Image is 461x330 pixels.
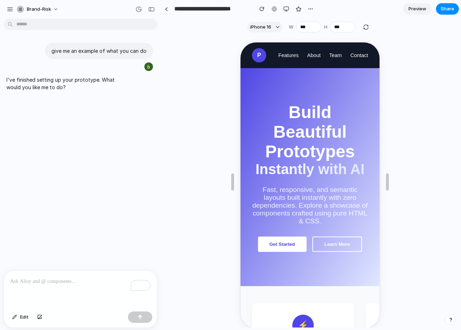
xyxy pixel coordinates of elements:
span: iPhone 16 [250,24,271,31]
label: W [289,24,293,31]
span: Share [441,5,454,12]
a: Preview [403,3,432,15]
div: P [11,6,26,20]
a: Team [89,9,101,17]
p: Fast, responsive, and semantic layouts built instantly with zero dependencies. Explore a showcase... [11,143,128,183]
span: Instantly with AI [11,119,128,135]
button: Edit [9,311,32,323]
a: Features [38,9,58,17]
a: Contact [110,9,128,17]
div: ⚡ [52,272,73,294]
a: About [67,9,80,17]
h1: Build Beautiful Prototypes [11,60,128,135]
button: Get Started [18,194,66,209]
span: brand-risk [27,6,51,13]
p: I've finished setting up your prototype. What would you like me to do? [6,76,126,91]
button: Learn More [72,194,122,209]
button: Share [436,3,459,15]
button: iPhone 16 [247,22,282,32]
span: Edit [20,314,29,321]
div: To enrich screen reader interactions, please activate Accessibility in Grammarly extension settings [4,271,157,309]
button: brand-risk [14,4,62,15]
p: give me an example of what you can do [51,47,147,55]
span: Preview [408,5,426,12]
label: H [324,24,327,31]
